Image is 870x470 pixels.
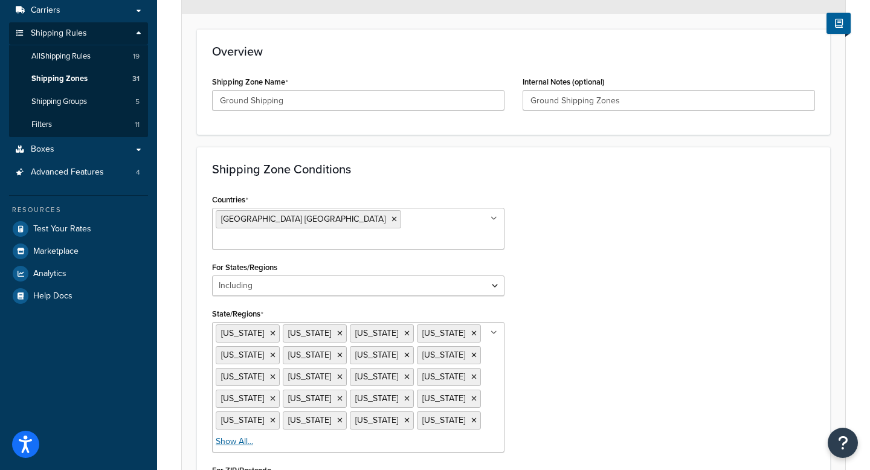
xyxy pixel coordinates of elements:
span: Boxes [31,144,54,155]
label: Countries [212,195,248,205]
a: Shipping Zones31 [9,68,148,90]
span: [US_STATE] [422,349,465,361]
a: Filters11 [9,114,148,136]
a: Test Your Rates [9,218,148,240]
span: Carriers [31,5,60,16]
span: [US_STATE] [355,414,398,427]
h3: Overview [212,45,815,58]
span: [US_STATE] [221,414,264,427]
span: [US_STATE] [422,414,465,427]
li: Advanced Features [9,161,148,184]
span: Help Docs [33,291,72,301]
a: Help Docs [9,285,148,307]
label: State/Regions [212,309,263,319]
a: AllShipping Rules19 [9,45,148,68]
span: Shipping Rules [31,28,87,39]
span: 11 [135,120,140,130]
span: [US_STATE] [355,349,398,361]
span: 19 [133,51,140,62]
button: Open Resource Center [828,428,858,458]
a: Shipping Groups5 [9,91,148,113]
li: Shipping Groups [9,91,148,113]
span: [US_STATE] [422,327,465,340]
span: [US_STATE] [288,327,331,340]
a: Show All... [216,436,253,448]
label: For States/Regions [212,263,277,272]
li: Shipping Rules [9,22,148,137]
label: Shipping Zone Name [212,77,288,87]
span: [US_STATE] [288,370,331,383]
span: [US_STATE] [221,349,264,361]
span: Filters [31,120,52,130]
span: Test Your Rates [33,224,91,234]
li: Shipping Zones [9,68,148,90]
a: Boxes [9,138,148,161]
span: Shipping Groups [31,97,87,107]
span: 5 [135,97,140,107]
div: Resources [9,205,148,215]
button: Show Help Docs [826,13,851,34]
a: Advanced Features4 [9,161,148,184]
span: 31 [132,74,140,84]
label: Internal Notes (optional) [523,77,605,86]
span: [US_STATE] [288,414,331,427]
span: [US_STATE] [355,327,398,340]
span: [US_STATE] [422,370,465,383]
li: Filters [9,114,148,136]
span: Marketplace [33,246,79,257]
span: Shipping Zones [31,74,88,84]
span: [US_STATE] [355,370,398,383]
a: Shipping Rules [9,22,148,45]
a: Marketplace [9,240,148,262]
span: Analytics [33,269,66,279]
span: [US_STATE] [221,392,264,405]
h3: Shipping Zone Conditions [212,163,815,176]
span: [US_STATE] [221,327,264,340]
a: Analytics [9,263,148,285]
span: [GEOGRAPHIC_DATA] [GEOGRAPHIC_DATA] [221,213,385,225]
span: [US_STATE] [355,392,398,405]
span: [US_STATE] [422,392,465,405]
span: [US_STATE] [288,349,331,361]
span: [US_STATE] [221,370,264,383]
span: [US_STATE] [288,392,331,405]
span: 4 [136,167,140,178]
span: All Shipping Rules [31,51,91,62]
span: Advanced Features [31,167,104,178]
